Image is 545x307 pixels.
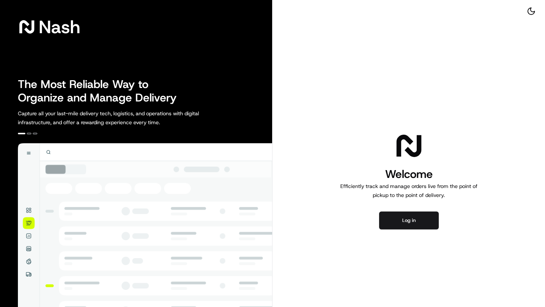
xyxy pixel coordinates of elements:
[39,19,80,34] span: Nash
[337,167,481,182] h1: Welcome
[379,212,439,229] button: Log in
[337,182,481,200] p: Efficiently track and manage orders live from the point of pickup to the point of delivery.
[18,109,233,127] p: Capture all your last-mile delivery tech, logistics, and operations with digital infrastructure, ...
[18,78,185,104] h2: The Most Reliable Way to Organize and Manage Delivery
